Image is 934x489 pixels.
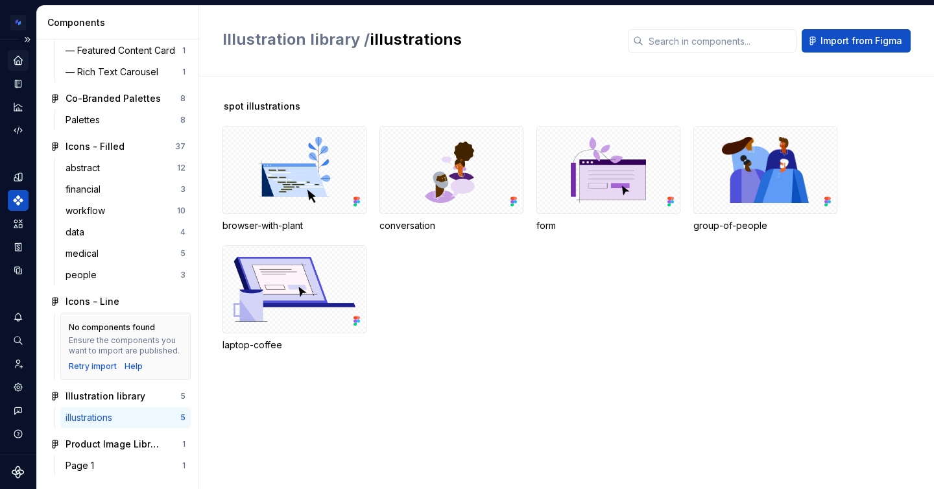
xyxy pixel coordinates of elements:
[66,226,90,239] div: data
[8,353,29,374] a: Invite team
[66,140,125,153] div: Icons - Filled
[45,434,191,455] a: Product Image Library1
[180,115,186,125] div: 8
[66,390,145,403] div: Illustration library
[60,455,191,476] a: Page 11
[60,62,191,82] a: — Rich Text Carousel1
[8,237,29,257] a: Storybook stories
[802,29,911,53] button: Import from Figma
[222,29,612,50] h2: illustrations
[175,141,186,152] div: 37
[45,88,191,109] a: Co-Branded Palettes8
[8,260,29,281] a: Data sources
[8,307,29,328] button: Notifications
[536,126,680,232] div: form
[177,163,186,173] div: 12
[66,411,117,424] div: illustrations
[180,270,186,280] div: 3
[66,204,110,217] div: workflow
[8,120,29,141] a: Code automation
[60,222,191,243] a: data4
[18,30,36,49] button: Expand sidebar
[12,466,25,479] svg: Supernova Logo
[182,460,186,471] div: 1
[8,377,29,398] a: Settings
[69,322,155,333] div: No components found
[180,248,186,259] div: 5
[66,183,106,196] div: financial
[66,438,162,451] div: Product Image Library
[60,407,191,428] a: illustrations5
[8,73,29,94] a: Documentation
[8,400,29,421] button: Contact support
[643,29,796,53] input: Search in components...
[820,34,902,47] span: Import from Figma
[222,126,366,232] div: browser-with-plant
[8,330,29,351] button: Search ⌘K
[8,213,29,234] a: Assets
[182,45,186,56] div: 1
[66,44,180,57] div: — Featured Content Card
[60,40,191,61] a: — Featured Content Card1
[8,167,29,187] a: Design tokens
[8,97,29,117] a: Analytics
[60,265,191,285] a: people3
[182,67,186,77] div: 1
[536,219,680,232] div: form
[693,126,837,232] div: group-of-people
[222,245,366,352] div: laptop-coffee
[45,136,191,157] a: Icons - Filled37
[8,50,29,71] a: Home
[10,15,26,30] img: d4286e81-bf2d-465c-b469-1298f2b8eabd.png
[47,16,193,29] div: Components
[45,291,191,312] a: Icons - Line
[180,184,186,195] div: 3
[180,227,186,237] div: 4
[69,335,182,356] div: Ensure the components you want to import are published.
[180,391,186,401] div: 5
[66,161,105,174] div: abstract
[60,200,191,221] a: workflow10
[182,439,186,449] div: 1
[66,92,161,105] div: Co-Branded Palettes
[177,206,186,216] div: 10
[379,219,523,232] div: conversation
[66,268,102,281] div: people
[60,158,191,178] a: abstract12
[69,361,117,372] button: Retry import
[222,30,370,49] span: Illustration library /
[45,386,191,407] a: Illustration library5
[224,100,300,113] span: spot illustrations
[66,247,104,260] div: medical
[180,93,186,104] div: 8
[66,459,99,472] div: Page 1
[125,361,143,372] a: Help
[180,412,186,423] div: 5
[379,126,523,232] div: conversation
[222,219,366,232] div: browser-with-plant
[60,243,191,264] a: medical5
[66,295,119,308] div: Icons - Line
[693,219,837,232] div: group-of-people
[60,179,191,200] a: financial3
[66,113,105,126] div: Palettes
[8,190,29,211] a: Components
[222,339,366,352] div: laptop-coffee
[60,110,191,130] a: Palettes8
